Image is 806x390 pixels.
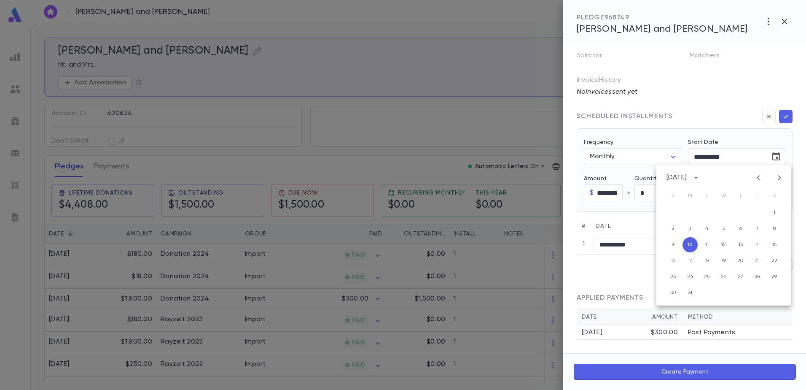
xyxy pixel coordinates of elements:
span: Thursday [733,187,748,204]
span: Tuesday [699,187,715,204]
p: $ [590,189,594,197]
button: Choose date, selected date is Mar 10, 2025 [768,148,785,165]
button: 20 [733,253,748,268]
button: 22 [767,253,782,268]
button: 14 [750,237,765,252]
div: Monthly [584,149,681,165]
p: 1 [580,240,588,249]
span: Sunday [666,187,681,204]
button: Previous month [752,171,765,184]
button: 25 [699,269,715,284]
div: [DATE] [582,328,651,337]
button: 5 [716,221,731,236]
button: 26 [716,269,731,284]
button: calendar view is open, switch to year view [689,171,703,184]
button: 4 [699,221,715,236]
button: 12 [716,237,731,252]
button: 3 [682,221,698,236]
span: Monthly [590,153,615,160]
div: $300.00 [651,328,678,337]
span: Friday [750,187,765,204]
button: 6 [733,221,748,236]
div: [DATE] [666,173,687,182]
button: Next month [773,171,786,184]
button: 13 [733,237,748,252]
button: 2 [666,221,681,236]
th: Method [683,309,793,325]
button: 11 [699,237,715,252]
button: Create Payment [573,364,796,380]
button: 21 [750,253,765,268]
button: 1 [767,205,782,220]
div: Date [582,314,652,320]
button: 18 [699,253,715,268]
button: 10 [682,237,698,252]
button: 8 [767,221,782,236]
button: 30 [666,285,681,301]
div: SCHEDULED INSTALLMENTS [577,112,672,121]
span: Date [596,223,611,229]
button: 31 [682,285,698,301]
p: Invoice History [577,76,793,88]
button: 16 [666,253,681,268]
label: Start Date [688,139,785,146]
button: 9 [666,237,681,252]
span: Saturday [767,187,782,204]
p: Past Payments [688,328,735,337]
label: Amount [584,175,634,182]
button: 19 [716,253,731,268]
label: Frequency [584,139,613,146]
p: Solicitor [577,49,615,66]
span: Wednesday [716,187,731,204]
span: [PERSON_NAME] and [PERSON_NAME] [577,24,748,34]
button: 29 [767,269,782,284]
button: 7 [750,221,765,236]
button: 23 [666,269,681,284]
div: PLEDGE 968749 [577,14,748,22]
p: No invoices sent yet [577,88,793,96]
button: 24 [682,269,698,284]
button: 15 [767,237,782,252]
div: Amount [652,314,678,320]
p: Matchers [690,49,733,66]
label: Quantity [634,175,685,182]
span: Monday [682,187,698,204]
span: # [582,223,586,229]
span: APPLIED PAYMENTS [577,295,643,301]
button: 17 [682,253,698,268]
button: 28 [750,269,765,284]
button: 27 [733,269,748,284]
